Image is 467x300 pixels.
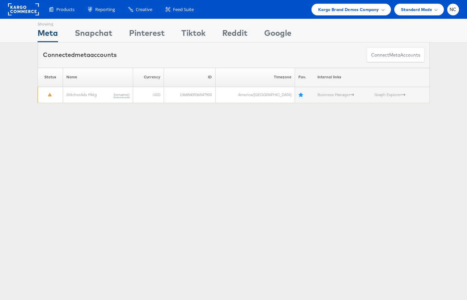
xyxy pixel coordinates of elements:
[38,27,58,42] div: Meta
[114,92,129,97] a: (rename)
[66,92,97,97] a: StitcherAds Mktg
[216,87,295,103] td: America/[GEOGRAPHIC_DATA]
[318,6,379,13] span: Kargo Brand Demos Company
[216,68,295,87] th: Timezone
[43,51,117,59] div: Connected accounts
[374,92,405,97] a: Graph Explorer
[63,68,133,87] th: Name
[401,6,432,13] span: Standard Mode
[38,68,63,87] th: Status
[56,6,74,13] span: Products
[136,6,152,13] span: Creative
[164,68,215,87] th: ID
[173,6,194,13] span: Feed Suite
[222,27,247,42] div: Reddit
[317,92,354,97] a: Business Manager
[450,7,457,12] span: NC
[133,68,164,87] th: Currency
[367,48,424,63] button: ConnectmetaAccounts
[181,27,206,42] div: Tiktok
[75,51,90,59] span: meta
[75,27,112,42] div: Snapchat
[129,27,165,42] div: Pinterest
[95,6,115,13] span: Reporting
[133,87,164,103] td: USD
[389,52,400,58] span: meta
[38,19,58,27] div: Showing
[164,87,215,103] td: 1368840936547900
[264,27,291,42] div: Google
